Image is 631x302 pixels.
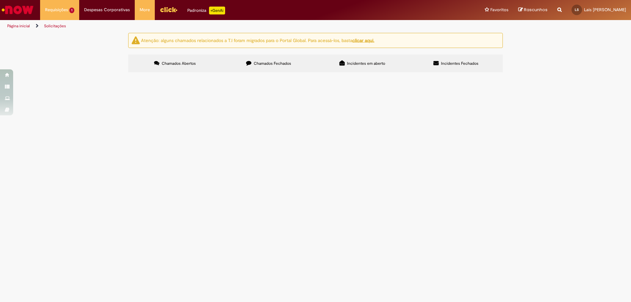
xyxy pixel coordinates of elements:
span: Lais [PERSON_NAME] [584,7,626,12]
span: 1 [69,8,74,13]
span: Favoritos [490,7,508,13]
span: Despesas Corporativas [84,7,130,13]
span: Incidentes Fechados [441,61,479,66]
ng-bind-html: Atenção: alguns chamados relacionados a T.I foram migrados para o Portal Global. Para acessá-los,... [141,37,374,43]
div: Padroniza [187,7,225,14]
p: +GenAi [209,7,225,14]
a: Solicitações [44,23,66,29]
span: Rascunhos [524,7,548,13]
span: Incidentes em aberto [347,61,385,66]
a: Rascunhos [518,7,548,13]
span: More [140,7,150,13]
a: clicar aqui. [352,37,374,43]
span: Chamados Abertos [162,61,196,66]
span: Chamados Fechados [254,61,291,66]
ul: Trilhas de página [5,20,416,32]
span: LS [575,8,579,12]
a: Página inicial [7,23,30,29]
img: click_logo_yellow_360x200.png [160,5,177,14]
img: ServiceNow [1,3,35,16]
span: Requisições [45,7,68,13]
